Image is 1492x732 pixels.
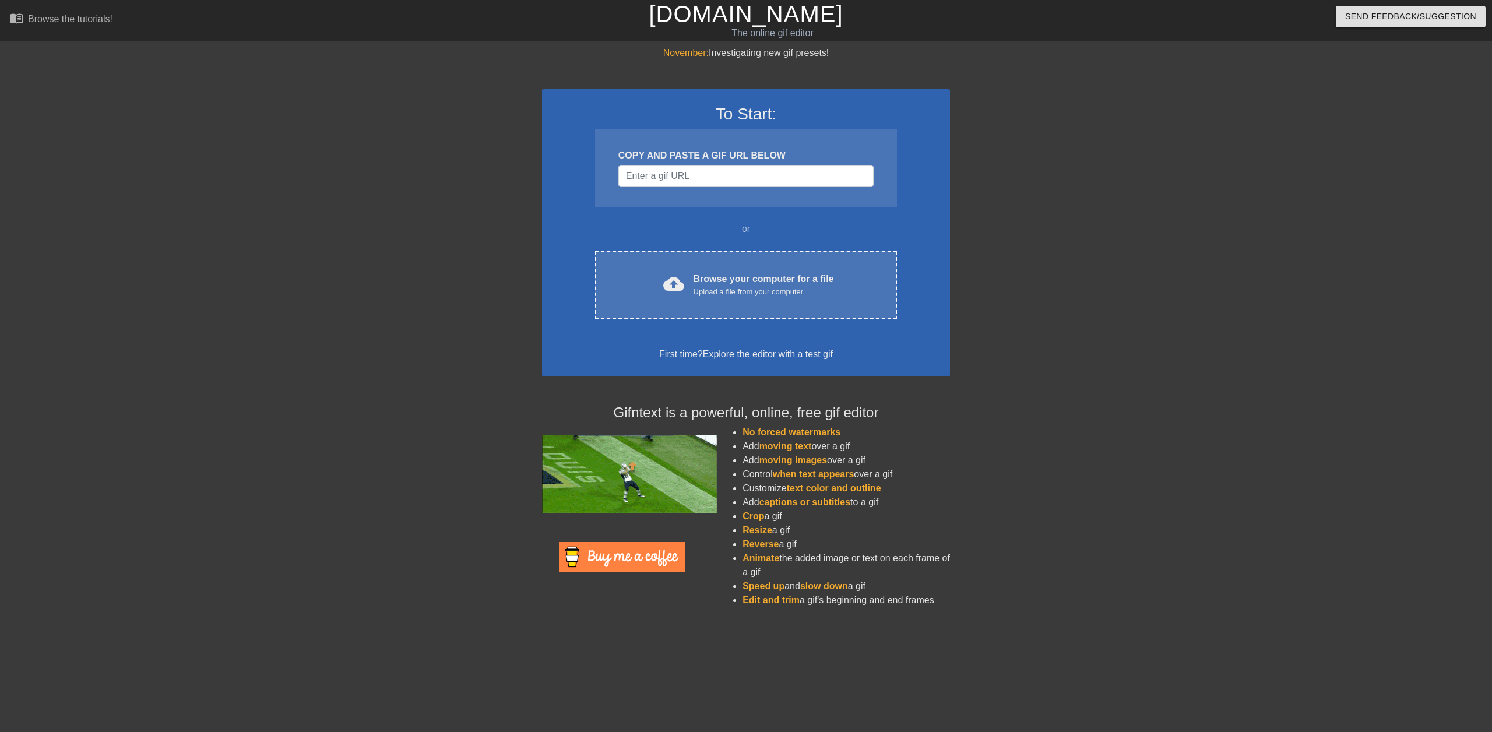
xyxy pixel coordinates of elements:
[743,581,784,591] span: Speed up
[743,593,950,607] li: a gif's beginning and end frames
[694,272,834,298] div: Browse your computer for a file
[1336,6,1486,27] button: Send Feedback/Suggestion
[743,595,800,605] span: Edit and trim
[743,551,950,579] li: the added image or text on each frame of a gif
[542,46,950,60] div: Investigating new gif presets!
[743,427,840,437] span: No forced watermarks
[542,404,950,421] h4: Gifntext is a powerful, online, free gif editor
[503,26,1041,40] div: The online gif editor
[743,439,950,453] li: Add over a gif
[559,542,685,572] img: Buy Me A Coffee
[618,165,874,187] input: Username
[743,511,764,521] span: Crop
[743,579,950,593] li: and a gif
[743,553,779,563] span: Animate
[759,441,812,451] span: moving text
[800,581,848,591] span: slow down
[787,483,881,493] span: text color and outline
[663,48,709,58] span: November:
[743,525,772,535] span: Resize
[773,469,854,479] span: when text appears
[743,537,950,551] li: a gif
[743,523,950,537] li: a gif
[743,495,950,509] li: Add to a gif
[557,104,935,124] h3: To Start:
[694,286,834,298] div: Upload a file from your computer
[743,481,950,495] li: Customize
[9,11,23,25] span: menu_book
[759,497,850,507] span: captions or subtitles
[618,149,874,163] div: COPY AND PASTE A GIF URL BELOW
[557,347,935,361] div: First time?
[703,349,833,359] a: Explore the editor with a test gif
[743,509,950,523] li: a gif
[743,467,950,481] li: Control over a gif
[28,14,112,24] div: Browse the tutorials!
[1345,9,1476,24] span: Send Feedback/Suggestion
[572,222,920,236] div: or
[743,539,779,549] span: Reverse
[759,455,827,465] span: moving images
[542,435,717,513] img: football_small.gif
[663,273,684,294] span: cloud_upload
[743,453,950,467] li: Add over a gif
[649,1,843,27] a: [DOMAIN_NAME]
[9,11,112,29] a: Browse the tutorials!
